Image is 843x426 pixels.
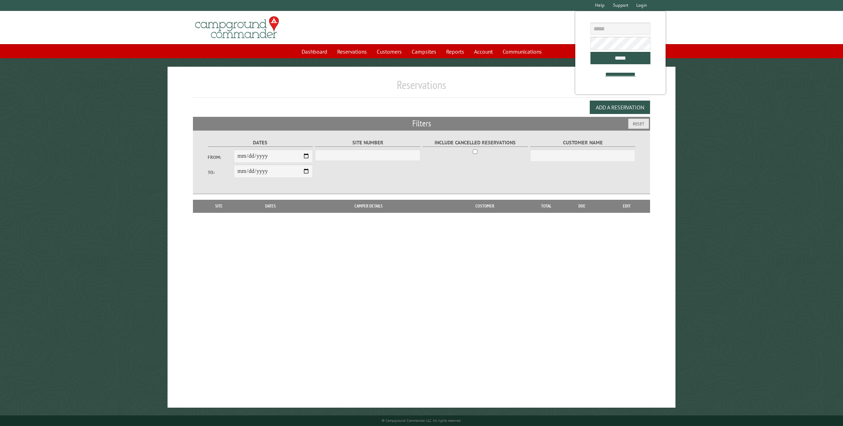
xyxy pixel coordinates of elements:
button: Add a Reservation [590,101,650,114]
th: Dates [241,200,300,212]
label: Customer Name [530,139,635,147]
h1: Reservations [193,78,650,97]
th: Site [196,200,241,212]
th: Total [532,200,560,212]
a: Account [470,45,497,58]
a: Reservations [333,45,371,58]
a: Campsites [407,45,441,58]
th: Camper Details [300,200,437,212]
label: Dates [208,139,313,147]
a: Dashboard [297,45,332,58]
button: Reset [628,119,649,129]
h2: Filters [193,117,650,130]
small: © Campground Commander LLC. All rights reserved. [382,418,461,423]
label: Site Number [315,139,420,147]
th: Due [560,200,604,212]
img: Campground Commander [193,14,281,41]
label: From: [208,154,234,161]
label: Include Cancelled Reservations [423,139,528,147]
th: Edit [604,200,650,212]
a: Communications [498,45,546,58]
a: Customers [372,45,406,58]
a: Reports [442,45,468,58]
label: To: [208,169,234,176]
th: Customer [437,200,532,212]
